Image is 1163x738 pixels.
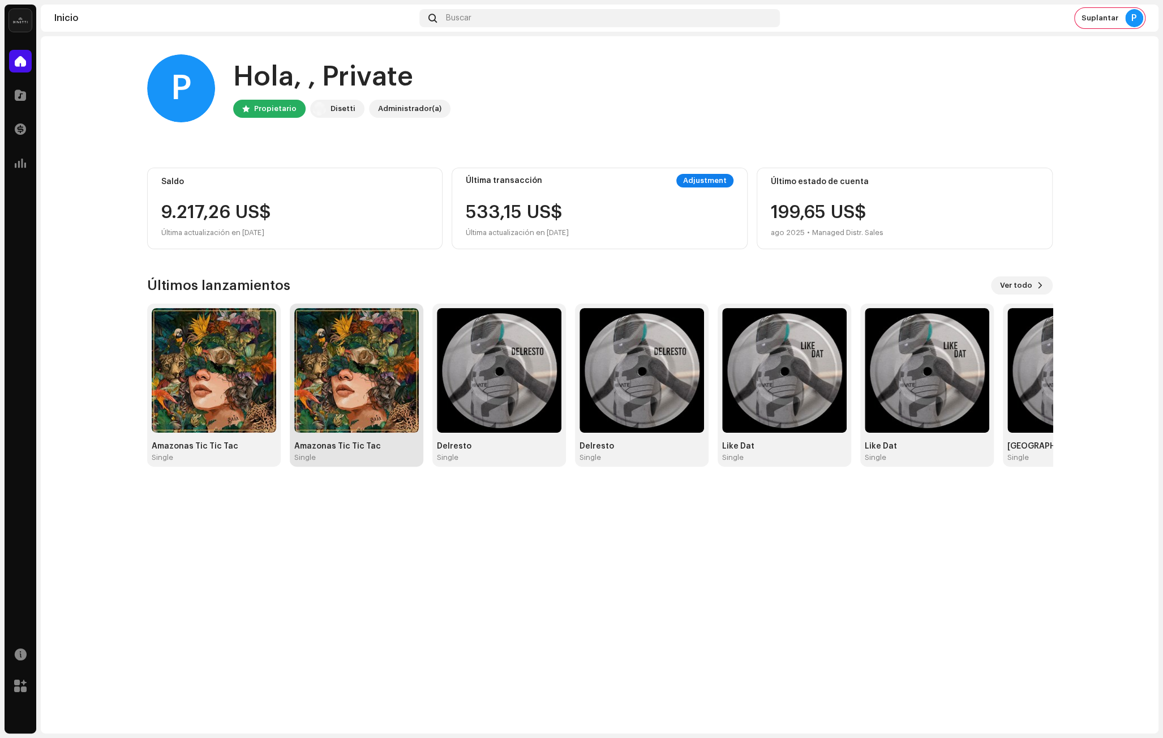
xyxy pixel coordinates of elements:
div: P [147,54,215,122]
img: 9531cafd-fff4-4de4-b106-59475b19bae7 [437,308,561,433]
div: Single [865,453,886,462]
div: Amazonas Tic Tic Tac [294,442,419,451]
div: Managed Distr. Sales [812,226,883,240]
div: Inicio [54,14,415,23]
button: Ver todo [991,276,1053,295]
div: Último estado de cuenta [771,177,1038,186]
div: Like Dat [865,442,989,451]
div: Single [152,453,173,462]
div: Amazonas Tic Tic Tac [152,442,276,451]
div: Administrador(a) [378,102,441,116]
div: Última actualización en [DATE] [161,226,429,240]
div: Última transacción [466,176,542,185]
div: Hola, , Private [233,59,450,95]
re-o-card-value: Saldo [147,168,443,249]
div: Delresto [580,442,704,451]
div: Like Dat [722,442,847,451]
div: Saldo [161,177,429,186]
div: • [807,226,810,240]
div: P [1125,9,1143,27]
img: aeffddb0-130b-40bd-9008-a950ce3b2b83 [152,308,276,433]
div: Single [1007,453,1029,462]
img: 05c04de8-38bb-46ae-b0c5-dabce1f602b2 [722,308,847,433]
img: 02a7c2d3-3c89-4098-b12f-2ff2945c95ee [9,9,32,32]
img: 56eb8a93-d737-48d9-94a1-5865d3351d00 [294,308,419,433]
div: Single [580,453,601,462]
div: Single [294,453,316,462]
img: 02a7c2d3-3c89-4098-b12f-2ff2945c95ee [312,102,326,116]
span: Buscar [446,14,471,23]
re-o-card-value: Último estado de cuenta [757,168,1053,249]
div: Adjustment [676,174,733,187]
div: Disetti [331,102,355,116]
span: Suplantar [1082,14,1118,23]
div: Single [722,453,744,462]
div: [GEOGRAPHIC_DATA] [1007,442,1132,451]
div: Delresto [437,442,561,451]
img: 70459d95-323a-4b73-8adc-7e34d1071580 [865,308,989,433]
img: 13111b45-2437-4071-889d-25cfc3ecf433 [1007,308,1132,433]
div: Propietario [254,102,297,116]
div: Última actualización en [DATE] [466,226,569,240]
h3: Últimos lanzamientos [147,276,290,295]
img: 2feef59e-64b1-46ca-a516-0b7fe09cd628 [580,308,704,433]
span: Ver todo [1000,274,1032,297]
div: Single [437,453,458,462]
div: ago 2025 [771,226,805,240]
